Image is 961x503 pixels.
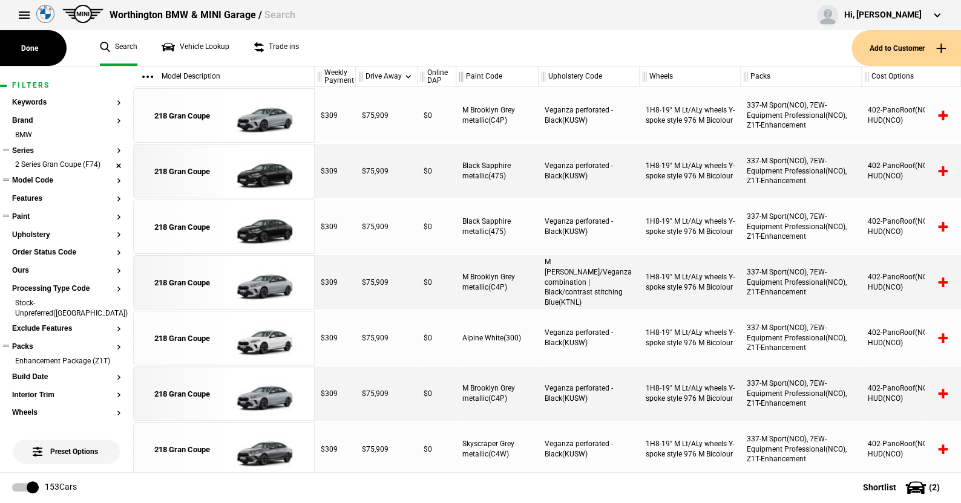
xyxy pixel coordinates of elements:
[224,89,308,143] img: cosySec
[539,144,640,198] div: Veganza perforated - Black(KUSW)
[863,483,896,492] span: Shortlist
[12,248,121,257] button: Order Status Code
[315,422,356,476] div: $309
[851,30,961,66] button: Add to Customer
[12,285,121,325] section: Processing Type CodeStock-Unpreferred([GEOGRAPHIC_DATA])
[539,67,639,87] div: Upholstery Code
[62,5,103,23] img: mini.png
[154,444,210,455] div: 218 Gran Coupe
[12,177,121,195] section: Model Code
[356,200,418,254] div: $75,909
[140,423,224,477] a: 218 Gran Coupe
[862,67,960,87] div: Cost Options
[154,222,210,233] div: 218 Gran Coupe
[456,255,539,310] div: M Brooklyn Grey metallic(C4P)
[154,389,210,400] div: 218 Gran Coupe
[539,88,640,143] div: Veganza perforated - Black(KUSW)
[12,343,121,351] button: Packs
[140,144,224,199] a: 218 Gran Coupe
[456,67,538,87] div: Paint Code
[356,255,418,310] div: $75,909
[356,144,418,198] div: $75,909
[12,195,121,203] button: Features
[315,88,356,143] div: $309
[456,144,539,198] div: Black Sapphire metallic(475)
[224,367,308,421] img: cosySec
[418,311,456,365] div: $0
[640,366,741,421] div: 1H8-19" M Lt/ALy wheels Y-spoke style 976 M Bicolour
[862,144,960,198] div: 402-PanoRoof(NCO), 610-HUD(NCO)
[12,117,121,125] button: Brand
[539,200,640,254] div: Veganza perforated - Black(KUSW)
[12,213,121,221] button: Paint
[356,366,418,421] div: $75,909
[741,144,862,198] div: 337-M Sport(NCO), 7EW-Equipment Professional(NCO), Z1T-Enhancement
[929,483,940,492] span: ( 2 )
[456,88,539,143] div: M Brooklyn Grey metallic(C4P)
[741,366,862,421] div: 337-M Sport(NCO), 7EW-Equipment Professional(NCO), Z1T-Enhancement
[862,200,960,254] div: 402-PanoRoof(NCO), 610-HUD(NCO)
[162,30,229,66] a: Vehicle Lookup
[12,267,121,285] section: Ours
[154,166,210,177] div: 218 Gran Coupe
[315,67,355,87] div: Weekly Payment
[12,231,121,239] button: Upholstery
[845,472,961,502] button: Shortlist(2)
[418,200,456,254] div: $0
[315,144,356,198] div: $309
[36,5,54,23] img: bmw.png
[418,144,456,198] div: $0
[12,325,121,343] section: Exclude Features
[140,200,224,255] a: 218 Gran Coupe
[741,88,862,143] div: 337-M Sport(NCO), 7EW-Equipment Professional(NCO), Z1T-Enhancement
[456,311,539,365] div: Alpine White(300)
[315,200,356,254] div: $309
[12,99,121,117] section: Keywords
[539,255,640,310] div: M [PERSON_NAME]/Veganza combination | Black/contrast stitching Blue(KTNL)
[12,391,121,409] section: Interior Trim
[12,373,121,381] button: Build Date
[456,200,539,254] div: Black Sapphire metallic(475)
[640,144,741,198] div: 1H8-19" M Lt/ALy wheels Y-spoke style 976 M Bicolour
[640,422,741,476] div: 1H8-19" M Lt/ALy wheels Y-spoke style 976 M Bicolour
[356,88,418,143] div: $75,909
[315,311,356,365] div: $309
[140,311,224,366] a: 218 Gran Coupe
[356,311,418,365] div: $75,909
[539,311,640,365] div: Veganza perforated - Black(KUSW)
[12,409,121,427] section: Wheels
[140,256,224,310] a: 218 Gran Coupe
[12,373,121,391] section: Build Date
[640,311,741,365] div: 1H8-19" M Lt/ALy wheels Y-spoke style 976 M Bicolour
[12,248,121,267] section: Order Status Code
[12,99,121,107] button: Keywords
[154,333,210,344] div: 218 Gran Coupe
[640,67,740,87] div: Wheels
[12,343,121,373] section: PacksEnhancement Package (Z1T)
[12,298,121,320] li: Stock-Unpreferred([GEOGRAPHIC_DATA])
[154,111,210,122] div: 218 Gran Coupe
[12,195,121,213] section: Features
[418,67,456,87] div: Online DAP
[264,9,295,21] span: Search
[12,391,121,400] button: Interior Trim
[418,255,456,310] div: $0
[418,366,456,421] div: $0
[12,160,121,172] li: 2 Series Gran Coupe (F74)
[12,285,121,293] button: Processing Type Code
[741,422,862,476] div: 337-M Sport(NCO), 7EW-Equipment Professional(NCO), Z1T-Enhancement
[254,30,299,66] a: Trade ins
[140,89,224,143] a: 218 Gran Coupe
[862,88,960,143] div: 402-PanoRoof(NCO), 610-HUD(NCO)
[133,67,314,87] div: Model Description
[539,366,640,421] div: Veganza perforated - Black(KUSW)
[12,147,121,155] button: Series
[224,423,308,477] img: cosySec
[741,255,862,310] div: 337-M Sport(NCO), 7EW-Equipment Professional(NCO), Z1T-Enhancement
[140,367,224,421] a: 218 Gran Coupe
[12,117,121,147] section: BrandBMW
[456,366,539,421] div: M Brooklyn Grey metallic(C4P)
[154,277,210,288] div: 218 Gran Coupe
[640,255,741,310] div: 1H8-19" M Lt/ALy wheels Y-spoke style 976 M Bicolour
[418,88,456,143] div: $0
